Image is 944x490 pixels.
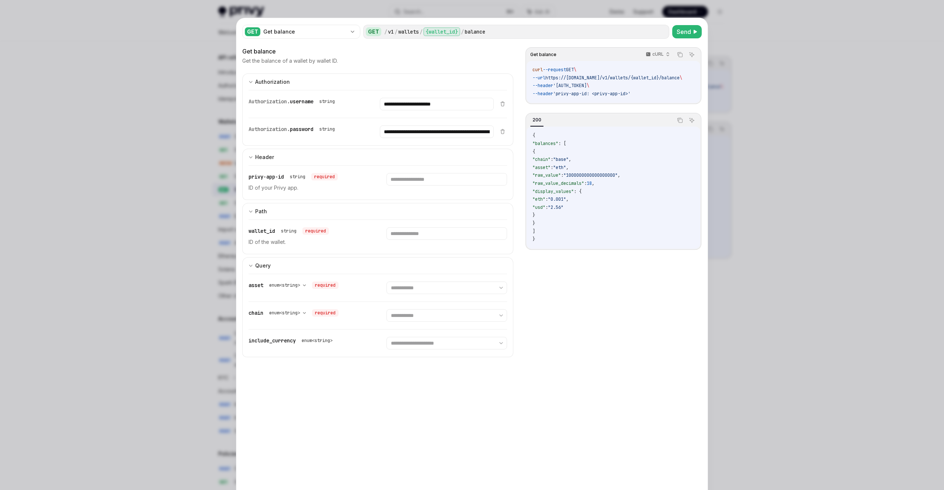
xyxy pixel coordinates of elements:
div: / [461,28,464,35]
p: Get the balance of a wallet by wallet ID. [242,57,338,65]
div: enum<string> [302,338,333,344]
div: Query [255,261,271,270]
span: } [532,220,535,226]
span: } [532,236,535,242]
div: Authorization.username [249,98,338,105]
button: expand input section [242,73,513,90]
span: \ [574,67,576,73]
span: : [561,172,563,178]
div: / [395,28,398,35]
button: expand input section [242,203,513,220]
span: : { [574,189,582,194]
button: Ask AI [687,115,697,125]
span: "chain" [532,156,551,162]
span: Authorization. [249,98,290,105]
div: required [312,309,339,317]
span: : [ [558,141,566,146]
span: : [545,204,548,210]
span: , [566,165,569,170]
button: expand input section [242,149,513,165]
span: "display_values" [532,189,574,194]
div: Get balance [263,28,347,35]
div: {wallet_id} [423,27,460,36]
span: "raw_value" [532,172,561,178]
span: "raw_value_decimals" [532,180,584,186]
span: : [551,156,553,162]
span: wallet_id [249,228,275,234]
div: Authorization.password [249,125,338,133]
div: asset [249,282,339,289]
div: wallet_id [249,227,329,235]
span: --url [532,75,545,81]
div: v1 [388,28,394,35]
span: \ [587,83,589,89]
span: , [566,196,569,202]
p: ID of your Privy app. [249,183,369,192]
div: 200 [530,115,544,124]
span: { [532,132,535,138]
div: include_currency [249,337,336,344]
span: privy-app-id [249,173,284,180]
span: { [532,149,535,155]
span: Authorization. [249,126,290,132]
div: privy-app-id [249,173,338,180]
p: ID of the wallet. [249,238,369,246]
span: "eth" [553,165,566,170]
span: ] [532,228,535,234]
div: string [281,228,296,234]
span: , [569,156,571,162]
div: balance [465,28,485,35]
span: password [290,126,313,132]
button: Copy the contents from the code block [675,50,685,59]
div: required [312,282,339,289]
button: expand input section [242,257,513,274]
span: "asset" [532,165,551,170]
button: Ask AI [687,50,697,59]
span: : [545,196,548,202]
button: GETGet balance [242,24,360,39]
div: Path [255,207,267,216]
span: : [551,165,553,170]
span: GET [566,67,574,73]
span: asset [249,282,263,289]
span: \ [680,75,682,81]
span: Send [677,27,691,36]
span: include_currency [249,337,296,344]
div: Get balance [242,47,513,56]
button: Send [672,25,702,38]
span: "2.56" [548,204,563,210]
span: https://[DOMAIN_NAME]/v1/wallets/{wallet_id}/balance [545,75,680,81]
p: cURL [652,51,664,57]
span: Get balance [530,52,556,58]
span: --header [532,83,553,89]
span: "balances" [532,141,558,146]
span: 'privy-app-id: <privy-app-id>' [553,91,631,97]
span: "0.001" [548,196,566,202]
button: Copy the contents from the code block [675,115,685,125]
div: string [319,126,335,132]
span: "usd" [532,204,545,210]
div: wallets [398,28,419,35]
button: cURL [642,48,673,61]
div: chain [249,309,339,317]
span: curl [532,67,543,73]
div: string [290,174,305,180]
span: "eth" [532,196,545,202]
div: / [384,28,387,35]
div: GET [366,27,381,36]
span: --header [532,91,553,97]
div: required [302,227,329,235]
span: , [592,180,594,186]
div: required [311,173,338,180]
div: Header [255,153,274,162]
div: string [319,99,335,104]
span: username [290,98,313,105]
div: GET [245,27,260,36]
span: chain [249,310,263,316]
span: , [618,172,620,178]
div: / [420,28,423,35]
span: '[AUTH_TOKEN] [553,83,587,89]
span: : [584,180,587,186]
span: --request [543,67,566,73]
span: } [532,212,535,218]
